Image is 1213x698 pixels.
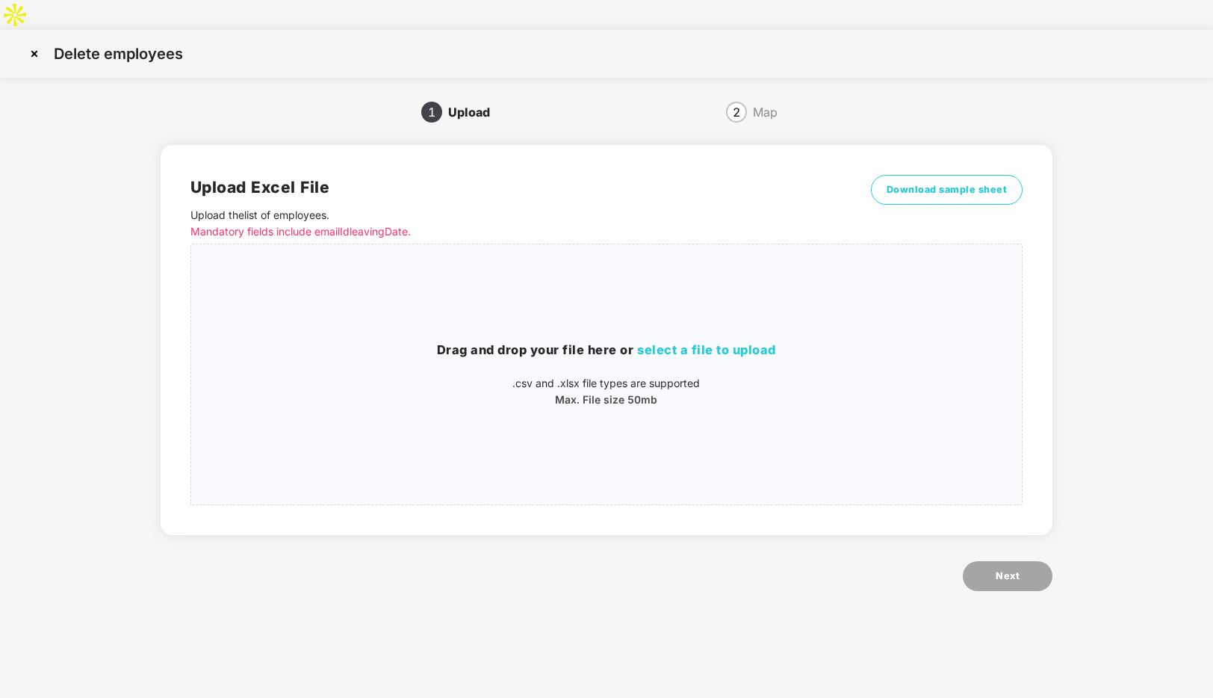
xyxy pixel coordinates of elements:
[190,223,849,240] p: Mandatory fields include emailId leavingDate.
[448,100,502,124] div: Upload
[637,342,776,357] span: select a file to upload
[191,392,1023,408] p: Max. File size 50mb
[871,175,1023,205] button: Download sample sheet
[428,106,435,118] span: 1
[733,106,740,118] span: 2
[191,341,1023,360] h3: Drag and drop your file here or
[753,100,778,124] div: Map
[191,375,1023,392] p: .csv and .xlsx file types are supported
[191,244,1023,504] span: Drag and drop your file here orselect a file to upload.csv and .xlsx file types are supportedMax....
[22,42,46,66] img: svg+xml;base64,PHN2ZyBpZD0iQ3Jvc3MtMzJ4MzIiIHhtbG5zPSJodHRwOi8vd3d3LnczLm9yZy8yMDAwL3N2ZyIgd2lkdG...
[190,175,849,200] h2: Upload Excel File
[887,182,1008,197] span: Download sample sheet
[54,45,183,63] p: Delete employees
[190,207,849,240] p: Upload the list of employees .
